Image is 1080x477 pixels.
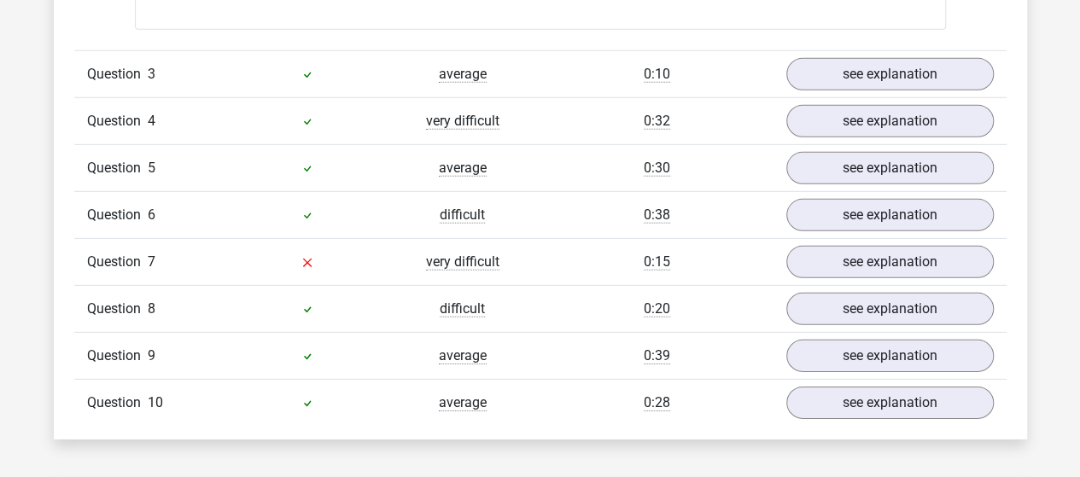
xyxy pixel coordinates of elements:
[440,207,485,224] span: difficult
[439,160,487,177] span: average
[148,253,155,270] span: 7
[439,347,487,364] span: average
[440,300,485,317] span: difficult
[87,111,148,131] span: Question
[148,394,163,410] span: 10
[148,113,155,129] span: 4
[87,299,148,319] span: Question
[426,253,499,270] span: very difficult
[148,347,155,364] span: 9
[644,160,670,177] span: 0:30
[644,394,670,411] span: 0:28
[644,113,670,130] span: 0:32
[644,300,670,317] span: 0:20
[87,393,148,413] span: Question
[644,347,670,364] span: 0:39
[87,346,148,366] span: Question
[439,66,487,83] span: average
[87,64,148,84] span: Question
[87,205,148,225] span: Question
[148,300,155,317] span: 8
[786,58,994,90] a: see explanation
[426,113,499,130] span: very difficult
[786,293,994,325] a: see explanation
[786,340,994,372] a: see explanation
[148,160,155,176] span: 5
[786,152,994,184] a: see explanation
[644,253,670,270] span: 0:15
[786,199,994,231] a: see explanation
[644,66,670,83] span: 0:10
[87,252,148,272] span: Question
[786,387,994,419] a: see explanation
[786,246,994,278] a: see explanation
[439,394,487,411] span: average
[644,207,670,224] span: 0:38
[148,207,155,223] span: 6
[148,66,155,82] span: 3
[87,158,148,178] span: Question
[786,105,994,137] a: see explanation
